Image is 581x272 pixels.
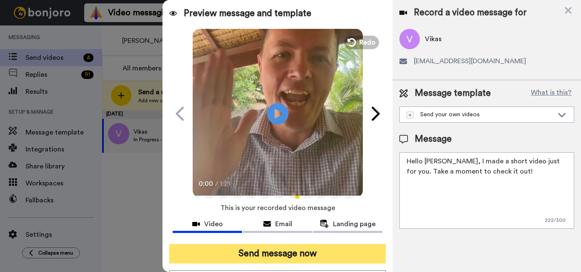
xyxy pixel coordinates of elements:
[407,110,553,119] div: Send your own videos
[333,219,376,229] span: Landing page
[399,152,574,229] textarea: Hello [PERSON_NAME], I made a short video just for you. Take a moment to check it out!
[414,56,526,66] span: [EMAIL_ADDRESS][DOMAIN_NAME]
[204,219,223,229] span: Video
[528,87,574,100] button: What is this?
[407,112,413,118] img: demo-template.svg
[220,199,335,217] span: This is your recorded video message
[199,179,214,189] span: 0:00
[415,133,452,146] span: Message
[220,179,235,189] span: 1:21
[275,219,292,229] span: Email
[415,87,491,100] span: Message template
[169,244,386,264] button: Send message now
[215,179,218,189] span: /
